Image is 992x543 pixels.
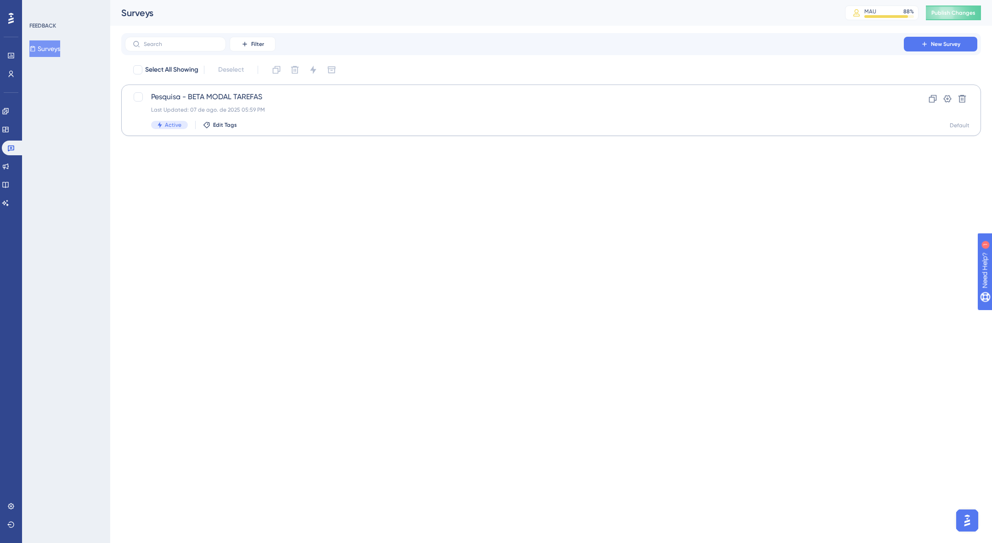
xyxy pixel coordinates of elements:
[151,106,878,113] div: Last Updated: 07 de ago. de 2025 05:59 PM
[218,64,244,75] span: Deselect
[926,6,981,20] button: Publish Changes
[145,64,198,75] span: Select All Showing
[953,507,981,534] iframe: UserGuiding AI Assistant Launcher
[950,122,969,129] div: Default
[203,121,237,129] button: Edit Tags
[931,9,975,17] span: Publish Changes
[29,22,56,29] div: FEEDBACK
[144,41,218,47] input: Search
[230,37,276,51] button: Filter
[165,121,181,129] span: Active
[29,40,60,57] button: Surveys
[931,40,960,48] span: New Survey
[151,91,878,102] span: Pesquisa - BETA MODAL TAREFAS
[22,2,57,13] span: Need Help?
[64,5,67,12] div: 1
[121,6,822,19] div: Surveys
[210,62,252,78] button: Deselect
[903,8,914,15] div: 88 %
[904,37,977,51] button: New Survey
[213,121,237,129] span: Edit Tags
[864,8,876,15] div: MAU
[251,40,264,48] span: Filter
